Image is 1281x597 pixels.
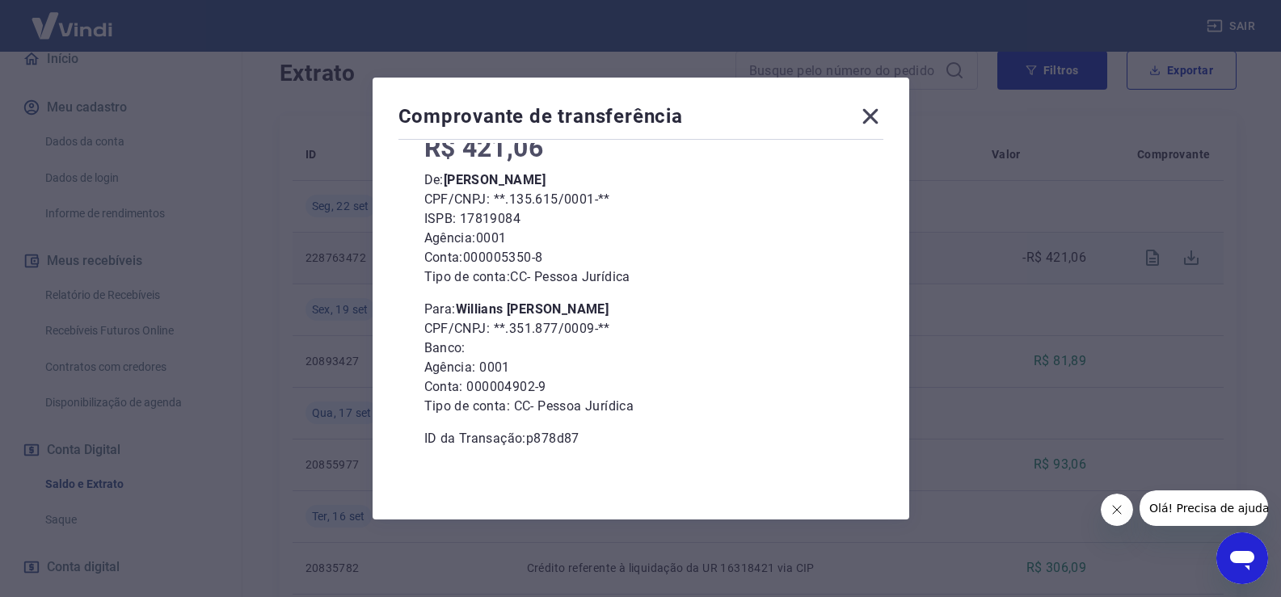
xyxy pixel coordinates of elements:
[424,429,858,448] p: ID da Transação: p878d87
[424,209,858,229] p: ISPB: 17819084
[424,190,858,209] p: CPF/CNPJ: **.135.615/0001-**
[424,170,858,190] p: De:
[424,248,858,267] p: Conta: 000005350-8
[444,172,546,187] b: [PERSON_NAME]
[424,267,858,287] p: Tipo de conta: CC - Pessoa Jurídica
[10,11,136,24] span: Olá! Precisa de ajuda?
[1140,490,1268,526] iframe: Mensagem da empresa
[424,229,858,248] p: Agência: 0001
[424,358,858,377] p: Agência: 0001
[424,132,544,163] span: R$ 421,06
[456,301,609,317] b: Willians [PERSON_NAME]
[1216,532,1268,584] iframe: Botão para abrir a janela de mensagens
[398,103,883,136] div: Comprovante de transferência
[424,319,858,338] p: CPF/CNPJ: **.351.877/0009-**
[424,377,858,397] p: Conta: 000004902-9
[424,397,858,416] p: Tipo de conta: CC - Pessoa Jurídica
[424,300,858,319] p: Para:
[1101,494,1133,526] iframe: Fechar mensagem
[424,338,858,358] p: Banco:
